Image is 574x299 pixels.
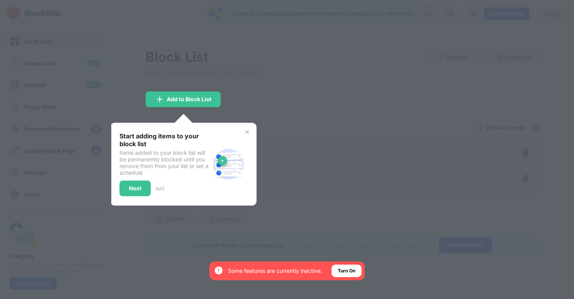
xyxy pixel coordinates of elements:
[214,266,223,275] img: error-circle-white.svg
[129,185,141,192] div: Next
[244,129,250,135] img: x-button.svg
[228,267,322,275] div: Some features are currently inactive.
[119,149,210,176] div: Items added to your block list will be permanently blocked until you remove them from your list o...
[210,145,247,183] img: block-site.svg
[338,267,355,275] div: Turn On
[155,186,164,192] div: 1 of 3
[119,132,210,148] div: Start adding items to your block list
[167,96,211,102] div: Add to Block List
